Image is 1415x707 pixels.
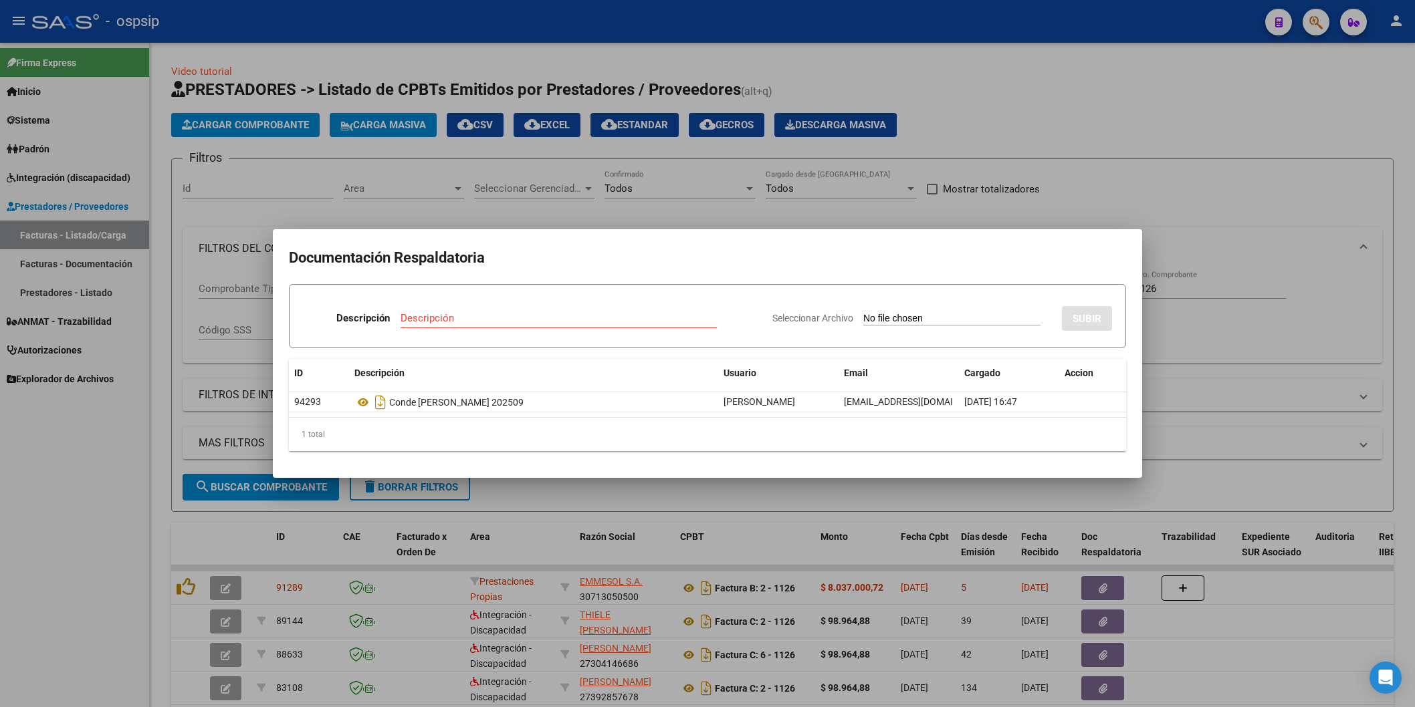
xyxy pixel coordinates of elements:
[336,311,390,326] p: Descripción
[294,396,321,407] span: 94293
[839,359,959,388] datatable-header-cell: Email
[289,245,1126,271] h2: Documentación Respaldatoria
[959,359,1059,388] datatable-header-cell: Cargado
[349,359,718,388] datatable-header-cell: Descripción
[964,368,1000,378] span: Cargado
[289,418,1126,451] div: 1 total
[844,368,868,378] span: Email
[724,368,756,378] span: Usuario
[354,392,713,413] div: Conde [PERSON_NAME] 202509
[289,359,349,388] datatable-header-cell: ID
[354,368,405,378] span: Descripción
[1073,313,1101,325] span: SUBIR
[372,392,389,413] i: Descargar documento
[1062,306,1112,331] button: SUBIR
[1059,359,1126,388] datatable-header-cell: Accion
[724,396,795,407] span: [PERSON_NAME]
[844,396,992,407] span: [EMAIL_ADDRESS][DOMAIN_NAME]
[1065,368,1093,378] span: Accion
[1370,662,1402,694] div: Open Intercom Messenger
[294,368,303,378] span: ID
[772,313,853,323] span: Seleccionar Archivo
[964,396,1017,407] span: [DATE] 16:47
[718,359,839,388] datatable-header-cell: Usuario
